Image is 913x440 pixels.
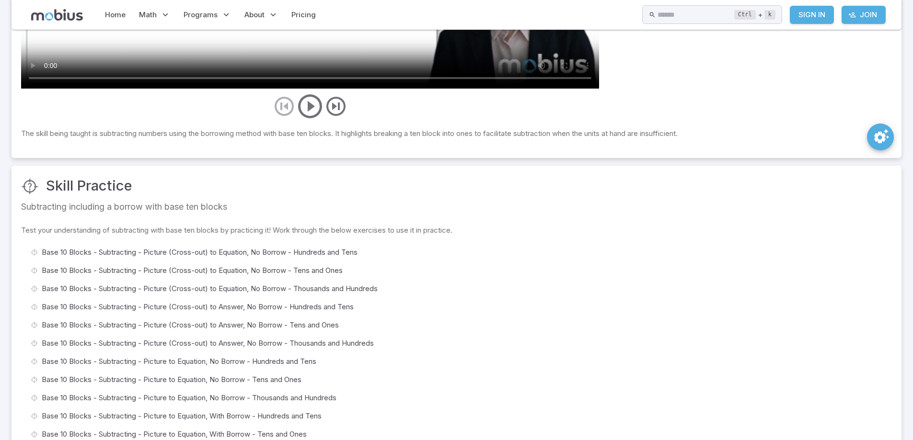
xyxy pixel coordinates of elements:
span: Base 10 Blocks - Subtracting - Picture to Equation, No Borrow - Thousands and Hundreds [42,393,884,403]
button: SpeedDial teaching preferences [867,124,894,150]
button: next [324,95,347,118]
span: Base 10 Blocks - Subtracting - Picture (Cross-out) to Answer, No Borrow - Hundreds and Tens [42,302,884,312]
p: Subtracting including a borrow with base ten blocks [21,200,892,214]
span: Base 10 Blocks - Subtracting - Picture (Cross-out) to Equation, No Borrow - Tens and Ones [42,265,884,276]
a: Base 10 Blocks - Subtracting - Picture to Equation, No Borrow - Thousands and Hundreds [21,389,892,407]
kbd: Ctrl [734,10,756,20]
span: Base 10 Blocks - Subtracting - Picture to Equation, No Borrow - Tens and Ones [42,374,884,385]
span: Base 10 Blocks - Subtracting - Picture to Equation, With Borrow - Hundreds and Tens [42,411,884,421]
span: Math [139,10,157,20]
span: Base 10 Blocks - Subtracting - Picture (Cross-out) to Answer, No Borrow - Tens and Ones [42,320,884,330]
a: Base 10 Blocks - Subtracting - Picture (Cross-out) to Equation, No Borrow - Tens and Ones [21,261,892,280]
p: Test your understanding of subtracting with base ten blocks by practicing it! Work through the be... [21,225,892,239]
span: Base 10 Blocks - Subtracting - Picture to Equation, No Borrow - Hundreds and Tens [42,356,884,367]
a: Pricing [289,4,319,26]
span: Base 10 Blocks - Subtracting - Picture (Cross-out) to Answer, No Borrow - Thousands and Hundreds [42,338,884,349]
button: play/pause/restart [296,92,324,121]
a: Base 10 Blocks - Subtracting - Picture (Cross-out) to Answer, No Borrow - Tens and Ones [21,316,892,334]
div: + [734,9,775,21]
a: Join [842,6,886,24]
p: The skill being taught is subtracting numbers using the borrowing method with base ten blocks. It... [21,121,892,139]
a: Base 10 Blocks - Subtracting - Picture (Cross-out) to Answer, No Borrow - Hundreds and Tens [21,298,892,316]
a: Base 10 Blocks - Subtracting - Picture to Equation, With Borrow - Hundreds and Tens [21,407,892,425]
a: Base 10 Blocks - Subtracting - Picture (Cross-out) to Equation, No Borrow - Thousands and Hundreds [21,280,892,298]
a: Home [102,4,128,26]
span: Base 10 Blocks - Subtracting - Picture (Cross-out) to Equation, No Borrow - Thousands and Hundreds [42,283,884,294]
a: Base 10 Blocks - Subtracting - Picture to Equation, No Borrow - Hundreds and Tens [21,352,892,371]
span: About [244,10,265,20]
a: Base 10 Blocks - Subtracting - Picture to Equation, No Borrow - Tens and Ones [21,371,892,389]
span: Base 10 Blocks - Subtracting - Picture (Cross-out) to Equation, No Borrow - Hundreds and Tens [42,247,884,258]
h3: Skill Practice [46,175,132,196]
a: Base 10 Blocks - Subtracting - Picture (Cross-out) to Answer, No Borrow - Thousands and Hundreds [21,334,892,352]
span: Programs [184,10,218,20]
a: Sign In [790,6,834,24]
a: Base 10 Blocks - Subtracting - Picture (Cross-out) to Equation, No Borrow - Hundreds and Tens [21,243,892,261]
span: Base 10 Blocks - Subtracting - Picture to Equation, With Borrow - Tens and Ones [42,429,884,440]
kbd: k [764,10,775,20]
